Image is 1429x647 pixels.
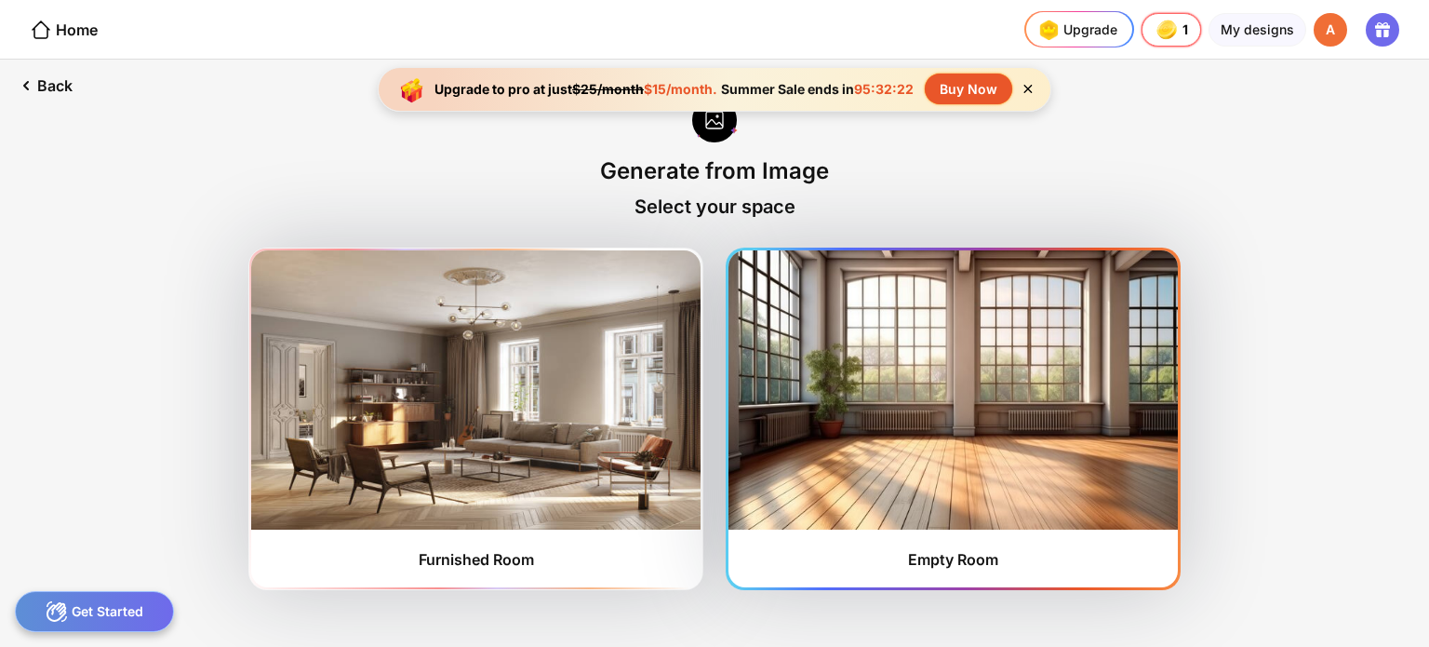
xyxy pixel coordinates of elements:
[1209,13,1306,47] div: My designs
[600,157,829,184] div: Generate from Image
[644,81,717,97] span: $15/month.
[925,74,1012,104] div: Buy Now
[1034,15,1117,45] div: Upgrade
[634,195,795,218] div: Select your space
[394,71,431,108] img: upgrade-banner-new-year-icon.gif
[1314,13,1347,47] div: A
[717,81,917,97] div: Summer Sale ends in
[908,550,998,569] div: Empty Room
[728,250,1178,530] img: furnishedRoom2.jpg
[572,81,644,97] span: $25/month
[15,591,174,632] div: Get Started
[1034,15,1063,45] img: upgrade-nav-btn-icon.gif
[434,81,717,97] div: Upgrade to pro at just
[30,19,98,41] div: Home
[854,81,914,97] span: 95:32:22
[251,250,701,530] img: furnishedRoom1.jpg
[1182,22,1190,37] span: 1
[419,550,534,569] div: Furnished Room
